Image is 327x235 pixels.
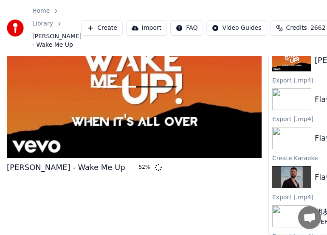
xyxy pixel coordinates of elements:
a: Home [32,7,50,15]
div: [PERSON_NAME] - Wake Me Up [7,161,125,173]
button: Import [126,20,167,36]
span: 2662 [310,24,326,32]
span: Credits [286,24,307,32]
button: Create [82,20,123,36]
a: Library [32,20,53,28]
span: [PERSON_NAME] - Wake Me Up [32,32,82,49]
button: Video Guides [206,20,267,36]
img: youka [7,20,24,37]
button: FAQ [170,20,203,36]
a: 打開聊天 [298,206,321,229]
nav: breadcrumb [32,7,82,49]
div: 52 % [139,164,152,171]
